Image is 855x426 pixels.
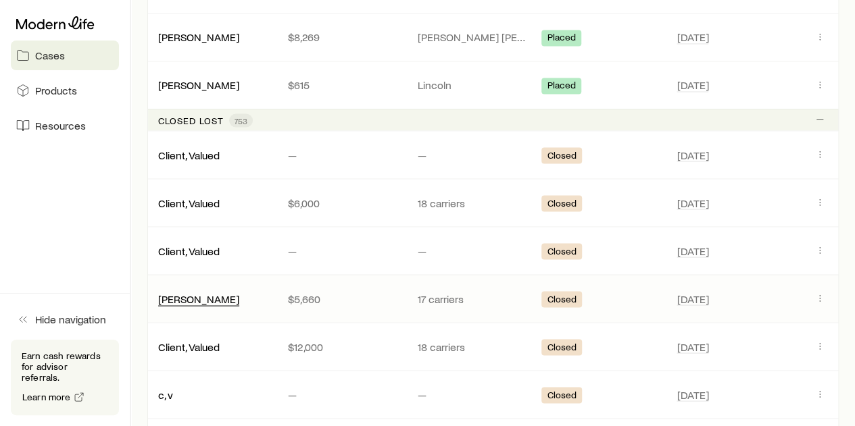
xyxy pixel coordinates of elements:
[158,30,239,43] a: [PERSON_NAME]
[158,292,239,304] a: [PERSON_NAME]
[288,30,396,44] p: $8,269
[35,119,86,132] span: Resources
[288,388,396,401] p: —
[677,244,708,257] span: [DATE]
[11,41,119,70] a: Cases
[11,304,119,334] button: Hide navigation
[22,392,71,402] span: Learn more
[418,340,526,353] p: 18 carriers
[677,30,708,44] span: [DATE]
[158,388,173,402] div: c, v
[158,388,173,400] a: c, v
[158,148,220,162] div: Client, Valued
[677,196,708,209] span: [DATE]
[158,244,220,258] div: Client, Valued
[158,244,220,257] a: Client, Valued
[677,78,708,92] span: [DATE]
[11,340,119,415] div: Earn cash rewards for advisor referrals.Learn more
[158,340,220,354] div: Client, Valued
[158,78,239,92] div: [PERSON_NAME]
[11,111,119,140] a: Resources
[158,196,220,209] a: Client, Valued
[547,245,577,259] span: Closed
[158,115,224,126] p: Closed lost
[158,30,239,45] div: [PERSON_NAME]
[288,78,396,92] p: $615
[288,196,396,209] p: $6,000
[158,292,239,306] div: [PERSON_NAME]
[418,148,526,161] p: —
[158,196,220,210] div: Client, Valued
[418,244,526,257] p: —
[677,388,708,401] span: [DATE]
[547,80,576,94] span: Placed
[418,30,526,44] p: [PERSON_NAME] [PERSON_NAME]
[35,313,106,326] span: Hide navigation
[418,196,526,209] p: 18 carriers
[547,149,577,163] span: Closed
[288,292,396,305] p: $5,660
[547,293,577,307] span: Closed
[288,340,396,353] p: $12,000
[547,341,577,355] span: Closed
[158,78,239,91] a: [PERSON_NAME]
[677,292,708,305] span: [DATE]
[288,148,396,161] p: —
[288,244,396,257] p: —
[22,350,108,383] p: Earn cash rewards for advisor referrals.
[35,84,77,97] span: Products
[158,148,220,161] a: Client, Valued
[418,292,526,305] p: 17 carriers
[677,148,708,161] span: [DATE]
[547,197,577,211] span: Closed
[11,76,119,105] a: Products
[35,49,65,62] span: Cases
[677,340,708,353] span: [DATE]
[418,388,526,401] p: —
[158,340,220,352] a: Client, Valued
[418,78,526,92] p: Lincoln
[547,389,577,403] span: Closed
[547,32,576,46] span: Placed
[235,115,247,126] span: 753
